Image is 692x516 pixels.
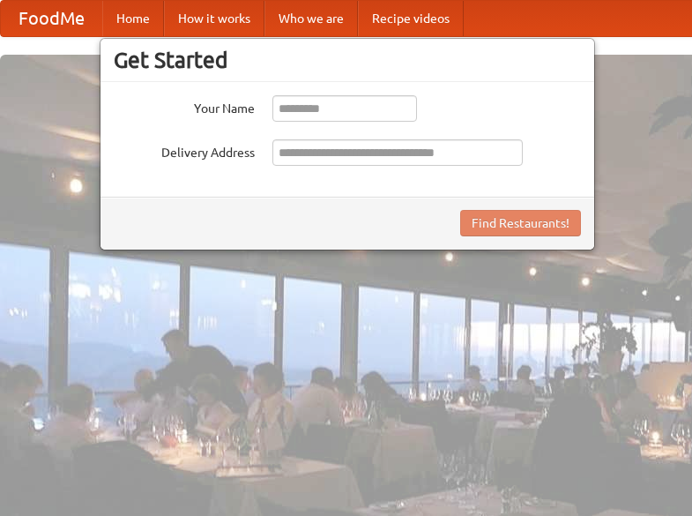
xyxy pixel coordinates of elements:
[358,1,464,36] a: Recipe videos
[164,1,264,36] a: How it works
[264,1,358,36] a: Who we are
[1,1,102,36] a: FoodMe
[114,139,255,161] label: Delivery Address
[102,1,164,36] a: Home
[114,95,255,117] label: Your Name
[460,210,581,236] button: Find Restaurants!
[114,47,581,73] h3: Get Started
